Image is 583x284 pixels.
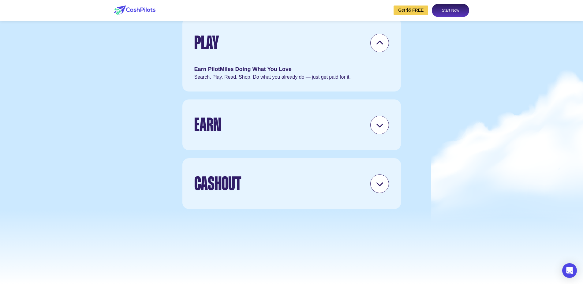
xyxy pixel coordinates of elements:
[562,263,577,278] div: Open Intercom Messenger
[194,73,389,81] div: Search. Play. Read. Shop. Do what you already do — just get paid for it.
[394,6,428,15] a: Get $5 FREE
[194,28,219,58] div: Play
[194,110,221,140] div: Earn
[194,65,389,73] div: Earn PilotMiles Doing What You Love
[432,4,469,17] a: Start Now
[114,6,155,15] img: logo
[194,169,241,198] div: Cashout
